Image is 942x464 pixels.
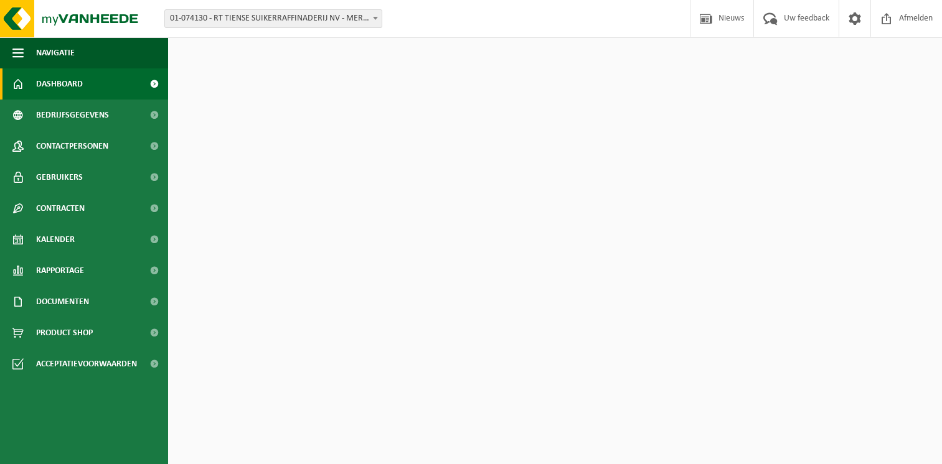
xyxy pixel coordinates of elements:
span: Product Shop [36,317,93,348]
span: Contracten [36,193,85,224]
span: Dashboard [36,68,83,100]
span: Gebruikers [36,162,83,193]
span: 01-074130 - RT TIENSE SUIKERRAFFINADERIJ NV - MERKSEM [165,10,382,27]
span: Documenten [36,286,89,317]
span: Navigatie [36,37,75,68]
span: Kalender [36,224,75,255]
span: Bedrijfsgegevens [36,100,109,131]
span: Acceptatievoorwaarden [36,348,137,379]
span: 01-074130 - RT TIENSE SUIKERRAFFINADERIJ NV - MERKSEM [164,9,382,28]
span: Contactpersonen [36,131,108,162]
span: Rapportage [36,255,84,286]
